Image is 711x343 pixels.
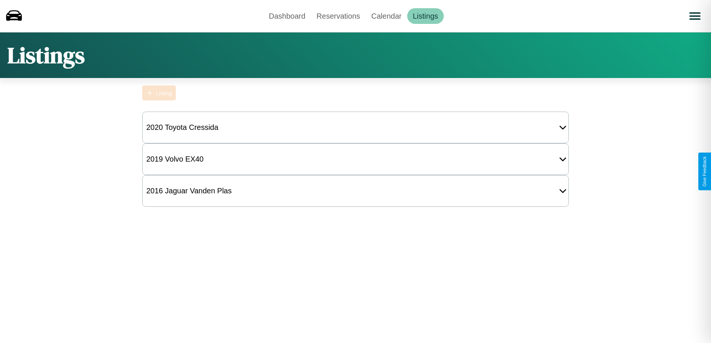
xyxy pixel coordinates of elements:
[142,85,176,100] button: Listing
[311,8,366,24] a: Reservations
[143,183,236,199] div: 2016 Jaguar Vanden Plas
[685,6,705,26] button: Open menu
[366,8,407,24] a: Calendar
[702,156,707,187] div: Give Feedback
[143,119,222,135] div: 2020 Toyota Cressida
[143,151,208,167] div: 2019 Volvo EX40
[7,40,85,71] h1: Listings
[156,90,172,96] div: Listing
[407,8,444,24] a: Listings
[263,8,311,24] a: Dashboard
